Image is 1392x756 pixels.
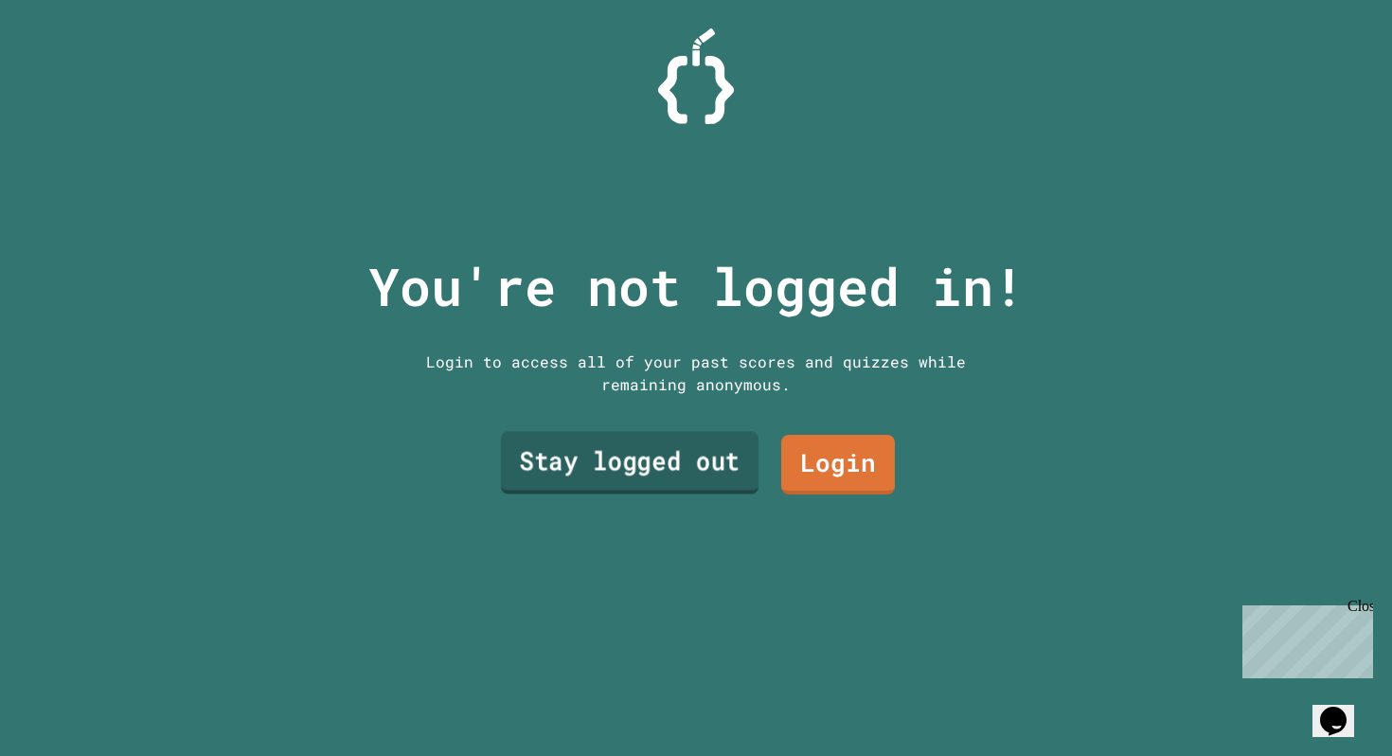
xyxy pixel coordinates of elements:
[412,351,980,396] div: Login to access all of your past scores and quizzes while remaining anonymous.
[658,28,734,124] img: Logo.svg
[1235,598,1373,678] iframe: chat widget
[8,8,131,120] div: Chat with us now!Close
[501,431,758,494] a: Stay logged out
[1312,680,1373,737] iframe: chat widget
[368,247,1025,326] p: You're not logged in!
[781,435,895,495] a: Login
